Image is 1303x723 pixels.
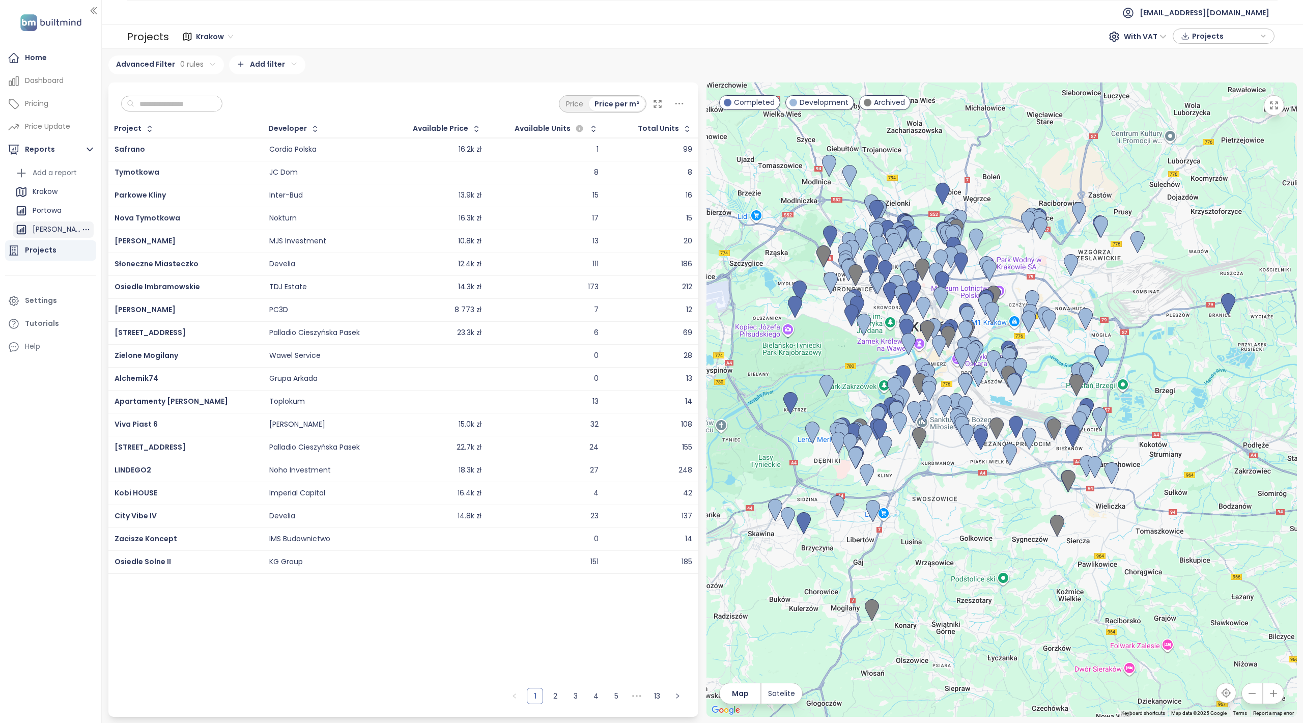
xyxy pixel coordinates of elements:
[114,125,141,132] div: Project
[629,688,645,704] span: •••
[457,443,481,452] div: 22.7k zł
[25,97,48,110] div: Pricing
[269,443,360,452] div: Palladio Cieszyńska Pasek
[115,304,176,315] span: [PERSON_NAME]
[459,145,481,154] div: 16.2k zł
[269,260,295,269] div: Develia
[13,165,94,181] div: Add a report
[196,29,233,44] span: Krakow
[1171,710,1227,716] span: Map data ©2025 Google
[13,221,94,238] div: [PERSON_NAME]
[33,223,81,236] div: [PERSON_NAME]
[115,442,186,452] a: [STREET_ADDRESS]
[269,214,297,223] div: Nokturn
[5,94,96,114] a: Pricing
[269,328,360,338] div: Palladio Cieszyńska Pasek
[597,145,599,154] div: 1
[115,534,177,544] a: Zacisze Koncept
[5,314,96,334] a: Tutorials
[734,97,775,108] span: Completed
[638,125,679,132] div: Total Units
[761,683,802,704] button: Satelite
[720,683,760,704] button: Map
[686,374,692,383] div: 13
[5,337,96,357] div: Help
[682,512,692,521] div: 137
[115,327,186,338] span: [STREET_ADDRESS]
[269,466,331,475] div: Noho Investment
[458,237,481,246] div: 10.8k zł
[115,419,158,429] span: Viva Piast 6
[1233,710,1247,716] a: Terms (opens in new tab)
[115,396,228,406] a: Apartamenty [PERSON_NAME]
[17,12,84,33] img: logo
[669,688,686,704] li: Next Page
[732,688,749,699] span: Map
[589,443,599,452] div: 24
[594,374,599,383] div: 0
[681,260,692,269] div: 186
[459,214,481,223] div: 16.3k zł
[25,294,57,307] div: Settings
[685,397,692,406] div: 14
[686,191,692,200] div: 16
[25,244,56,257] div: Projects
[127,26,169,47] div: Projects
[678,466,692,475] div: 248
[457,328,481,338] div: 23.3k zł
[269,283,307,292] div: TDJ Estate
[1124,29,1167,44] span: With VAT
[459,191,481,200] div: 13.9k zł
[13,203,94,219] div: Portowa
[269,351,321,360] div: Wawel Service
[527,688,543,704] a: 1
[709,704,743,717] a: Open this area in Google Maps (opens a new window)
[515,125,571,132] span: Available Units
[115,190,166,200] a: Parkowe Kliny
[5,291,96,311] a: Settings
[594,305,599,315] div: 7
[674,693,681,699] span: right
[609,688,624,704] a: 5
[115,350,178,360] a: Zielone Mogilany
[594,535,599,544] div: 0
[649,688,665,704] li: 13
[413,125,468,132] div: Available Price
[115,213,180,223] a: Nova Tymotkowa
[25,317,59,330] div: Tutorials
[547,688,563,704] li: 2
[686,214,692,223] div: 15
[13,184,94,200] div: Krakow
[458,512,481,521] div: 14.8k zł
[594,351,599,360] div: 0
[229,55,305,74] div: Add filter
[115,282,200,292] a: Osiedle Imbramowskie
[269,168,298,177] div: JC Dom
[115,259,199,269] a: Słoneczne Miasteczko
[458,489,481,498] div: 16.4k zł
[459,466,481,475] div: 18.3k zł
[686,305,692,315] div: 12
[5,117,96,137] a: Price Update
[683,328,692,338] div: 69
[5,240,96,261] a: Projects
[269,145,317,154] div: Cordia Polska
[25,51,47,64] div: Home
[669,688,686,704] button: right
[115,488,157,498] span: Kobi HOUSE
[115,373,158,383] a: Alchemik74
[590,558,599,567] div: 151
[269,237,326,246] div: MJS Investment
[455,305,481,315] div: 8 773 zł
[5,140,96,160] button: Reports
[115,167,159,177] span: Tymotkowa
[33,166,77,179] div: Add a report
